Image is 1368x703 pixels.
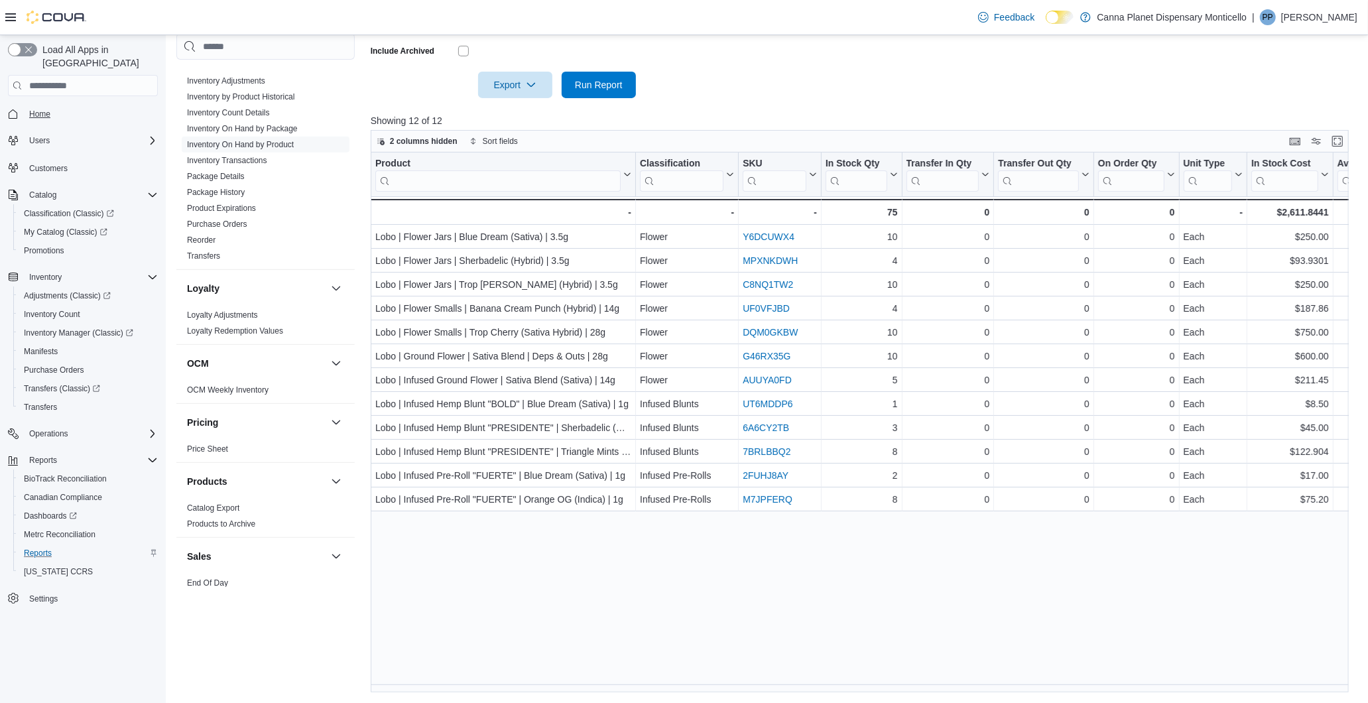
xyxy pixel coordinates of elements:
[24,105,158,122] span: Home
[29,594,58,604] span: Settings
[24,529,95,540] span: Metrc Reconciliation
[1046,11,1074,25] input: Dark Mode
[187,204,256,213] a: Product Expirations
[24,426,158,442] span: Operations
[24,309,80,320] span: Inventory Count
[13,324,163,342] a: Inventory Manager (Classic)
[826,158,887,192] div: In Stock Qty
[24,346,58,357] span: Manifests
[19,362,90,378] a: Purchase Orders
[24,548,52,558] span: Reports
[998,253,1089,269] div: 0
[1183,300,1243,316] div: Each
[1098,204,1175,220] div: 0
[27,11,86,24] img: Cova
[375,158,621,192] div: Product
[19,471,158,487] span: BioTrack Reconciliation
[19,288,116,304] a: Adjustments (Classic)
[1098,300,1175,316] div: 0
[187,357,326,370] button: OCM
[640,396,734,412] div: Infused Blunts
[187,251,220,261] a: Transfers
[13,470,163,488] button: BioTrack Reconciliation
[24,245,64,256] span: Promotions
[575,78,623,92] span: Run Report
[906,277,989,292] div: 0
[743,446,790,457] a: 7BRLBBQ2
[375,277,631,292] div: Lobo | Flower Jars | Trop [PERSON_NAME] (Hybrid) | 3.5g
[743,158,806,192] div: SKU URL
[19,545,57,561] a: Reports
[187,140,294,149] a: Inventory On Hand by Product
[187,475,227,488] h3: Products
[998,229,1089,245] div: 0
[1183,372,1243,388] div: Each
[19,489,107,505] a: Canadian Compliance
[906,300,989,316] div: 0
[486,72,544,98] span: Export
[906,444,989,460] div: 0
[187,92,295,101] a: Inventory by Product Historical
[187,172,245,181] a: Package Details
[375,253,631,269] div: Lobo | Flower Jars | Sherbadelic (Hybrid) | 3.5g
[24,106,56,122] a: Home
[19,325,158,341] span: Inventory Manager (Classic)
[1183,396,1243,412] div: Each
[187,107,270,118] span: Inventory Count Details
[906,420,989,436] div: 0
[1330,133,1345,149] button: Enter fullscreen
[13,379,163,398] a: Transfers (Classic)
[24,187,62,203] button: Catalog
[371,114,1359,127] p: Showing 12 of 12
[1251,324,1328,340] div: $750.00
[24,426,74,442] button: Operations
[1251,420,1328,436] div: $45.00
[1281,9,1357,25] p: [PERSON_NAME]
[24,383,100,394] span: Transfers (Classic)
[375,372,631,388] div: Lobo | Infused Ground Flower | Sativa Blend (Sativa) | 14g
[187,123,298,134] span: Inventory On Hand by Package
[3,424,163,443] button: Operations
[3,589,163,608] button: Settings
[187,503,239,513] a: Catalog Export
[187,235,216,245] a: Reorder
[375,444,631,460] div: Lobo | Infused Hemp Blunt "PRESIDENTE" | Triangle Mints (Sativa) | 2g
[29,163,68,174] span: Customers
[187,76,265,86] span: Inventory Adjustments
[19,224,113,240] a: My Catalog (Classic)
[24,290,111,301] span: Adjustments (Classic)
[375,396,631,412] div: Lobo | Infused Hemp Blunt "BOLD" | Blue Dream (Sativa) | 1g
[19,243,158,259] span: Promotions
[1308,133,1324,149] button: Display options
[187,416,218,429] h3: Pricing
[187,385,269,395] a: OCM Weekly Inventory
[24,492,102,503] span: Canadian Compliance
[998,324,1089,340] div: 0
[24,227,107,237] span: My Catalog (Classic)
[640,300,734,316] div: Flower
[13,204,163,223] a: Classification (Classic)
[998,277,1089,292] div: 0
[176,441,355,462] div: Pricing
[187,326,283,336] span: Loyalty Redemption Values
[13,305,163,324] button: Inventory Count
[994,11,1034,24] span: Feedback
[743,399,792,409] a: UT6MDDP6
[998,348,1089,364] div: 0
[826,420,898,436] div: 3
[562,72,636,98] button: Run Report
[640,158,723,192] div: Classification
[13,287,163,305] a: Adjustments (Classic)
[375,324,631,340] div: Lobo | Flower Smalls | Trop Cherry (Sativa Hybrid) | 28g
[1251,372,1328,388] div: $211.45
[826,372,898,388] div: 5
[19,224,158,240] span: My Catalog (Classic)
[187,220,247,229] a: Purchase Orders
[743,231,794,242] a: Y6DCUWX4
[998,158,1078,192] div: Transfer Out Qty
[19,243,70,259] a: Promotions
[187,444,228,454] span: Price Sheet
[176,307,355,344] div: Loyalty
[1183,324,1243,340] div: Each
